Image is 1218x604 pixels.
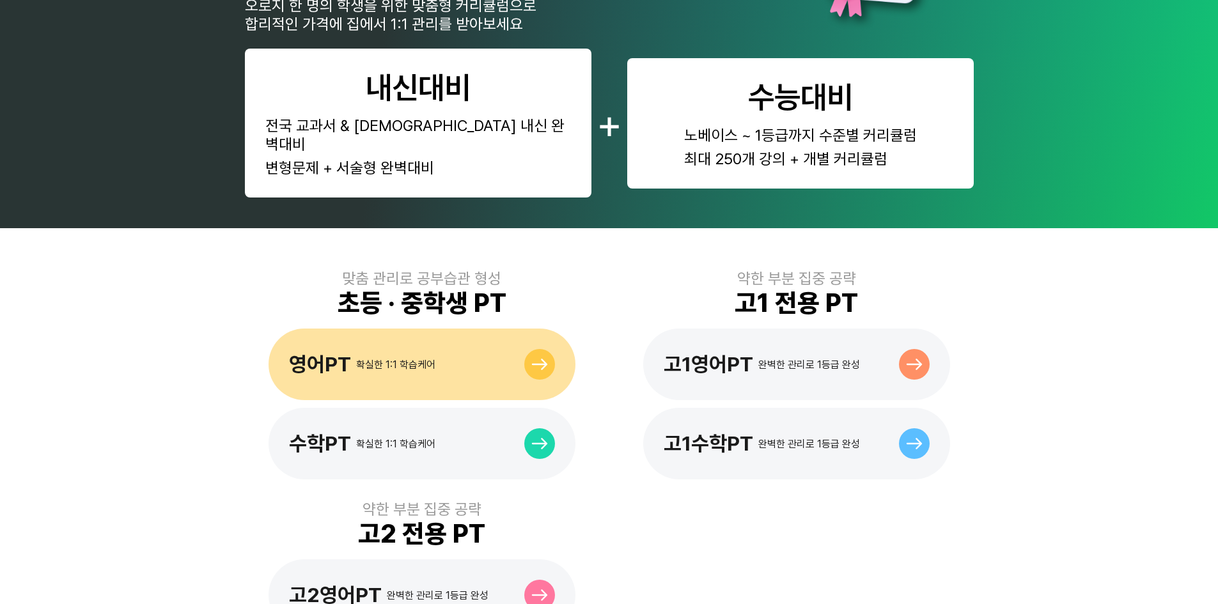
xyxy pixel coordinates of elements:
[358,518,485,549] div: 고2 전용 PT
[597,99,622,148] div: +
[245,15,536,33] div: 합리적인 가격에 집에서 1:1 관리를 받아보세요
[338,288,506,318] div: 초등 · 중학생 PT
[664,352,753,376] div: 고1영어PT
[363,500,481,518] div: 약한 부분 집중 공략
[356,359,435,371] div: 확실한 1:1 학습케어
[758,359,860,371] div: 완벽한 관리로 1등급 완성
[735,288,858,318] div: 고1 전용 PT
[356,438,435,450] div: 확실한 1:1 학습케어
[265,116,571,153] div: 전국 교과서 & [DEMOGRAPHIC_DATA] 내신 완벽대비
[342,269,501,288] div: 맞춤 관리로 공부습관 형성
[684,150,917,168] div: 최대 250개 강의 + 개별 커리큘럼
[758,438,860,450] div: 완벽한 관리로 1등급 완성
[684,126,917,144] div: 노베이스 ~ 1등급까지 수준별 커리큘럼
[289,431,351,456] div: 수학PT
[664,431,753,456] div: 고1수학PT
[265,159,571,177] div: 변형문제 + 서술형 완벽대비
[366,69,471,106] div: 내신대비
[737,269,856,288] div: 약한 부분 집중 공략
[289,352,351,376] div: 영어PT
[387,589,488,601] div: 완벽한 관리로 1등급 완성
[748,79,853,116] div: 수능대비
